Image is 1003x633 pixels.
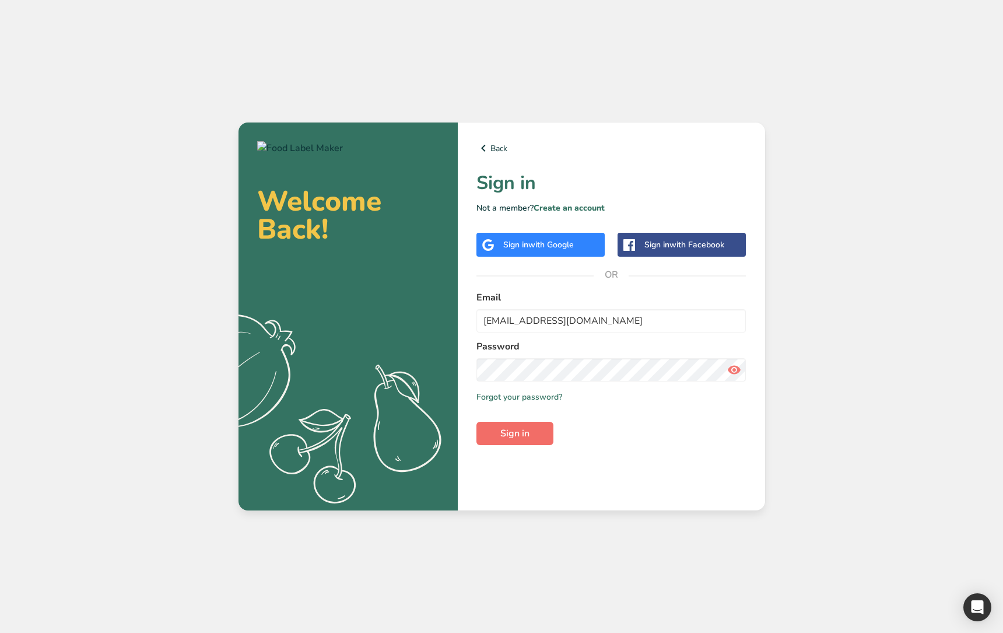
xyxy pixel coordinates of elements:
div: Sign in [644,239,724,251]
label: Password [476,340,746,354]
div: Sign in [503,239,574,251]
h2: Welcome Back! [257,187,439,243]
span: OR [594,257,629,292]
a: Back [476,141,746,155]
span: Sign in [500,426,529,440]
span: with Google [528,239,574,250]
input: Enter Your Email [476,309,746,333]
p: Not a member? [476,202,746,214]
img: Food Label Maker [257,141,343,155]
a: Forgot your password? [476,391,562,403]
div: Open Intercom Messenger [963,593,991,621]
h1: Sign in [476,169,746,197]
label: Email [476,291,746,305]
a: Create an account [534,202,605,214]
span: with Facebook [669,239,724,250]
button: Sign in [476,422,553,445]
